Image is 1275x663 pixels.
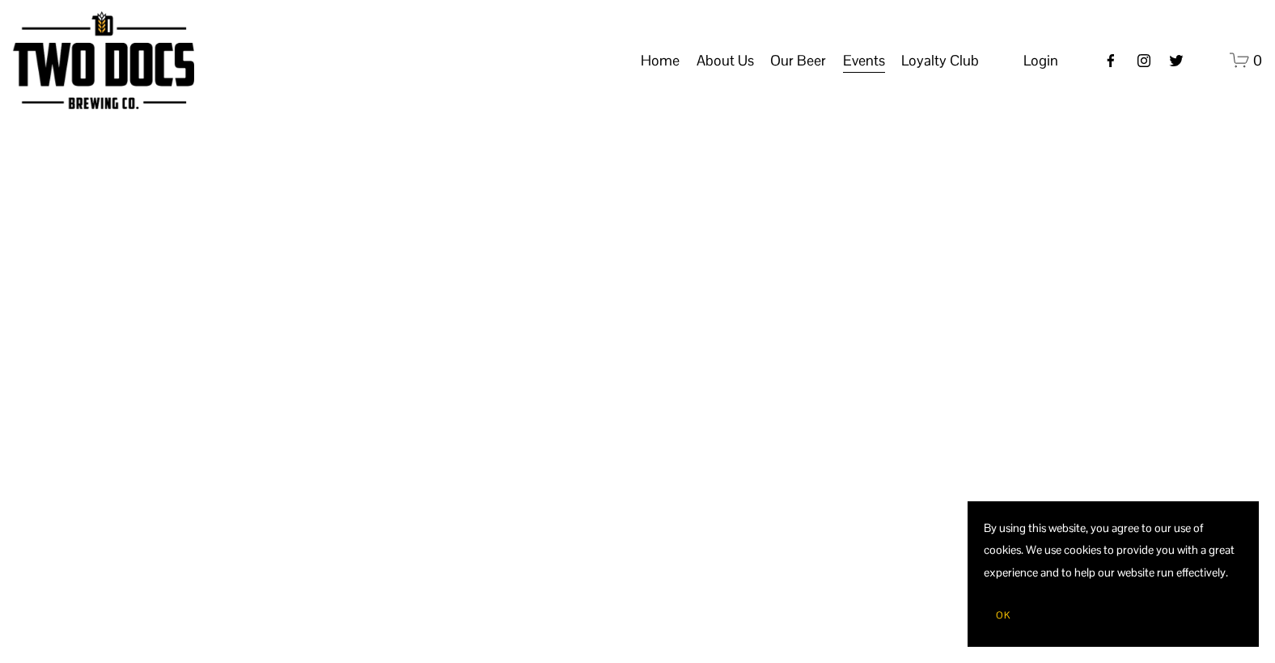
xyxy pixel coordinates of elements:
[1230,50,1263,70] a: 0 items in cart
[1023,51,1058,70] span: Login
[901,45,979,76] a: folder dropdown
[1136,53,1152,69] a: instagram-unauth
[901,47,979,74] span: Loyalty Club
[1253,51,1262,70] span: 0
[641,45,680,76] a: Home
[984,517,1243,584] p: By using this website, you agree to our use of cookies. We use cookies to provide you with a grea...
[968,501,1259,647] section: Cookie banner
[697,45,754,76] a: folder dropdown
[843,45,885,76] a: folder dropdown
[13,11,194,109] img: Two Docs Brewing Co.
[996,609,1010,622] span: OK
[1168,53,1184,69] a: twitter-unauth
[984,600,1023,631] button: OK
[1023,47,1058,74] a: Login
[697,47,754,74] span: About Us
[843,47,885,74] span: Events
[770,45,826,76] a: folder dropdown
[1103,53,1119,69] a: Facebook
[770,47,826,74] span: Our Beer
